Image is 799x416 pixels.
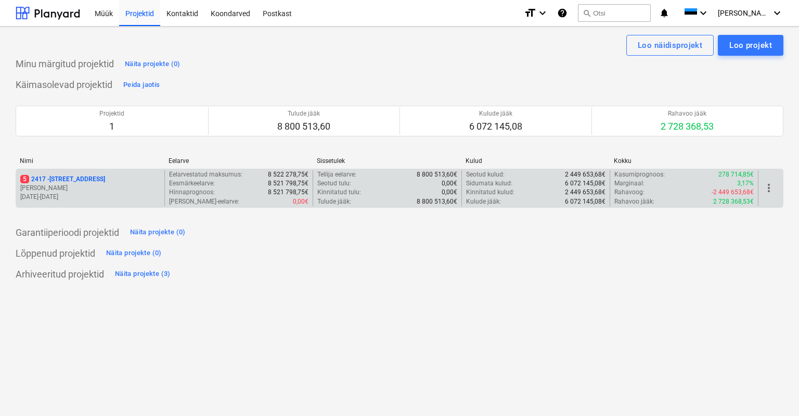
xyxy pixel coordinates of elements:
p: Minu märgitud projektid [16,58,114,70]
button: Otsi [578,4,651,22]
div: Loo näidisprojekt [638,39,702,52]
p: Seotud kulud : [466,170,505,179]
p: Tulude jääk : [317,197,351,206]
p: 2417 - [STREET_ADDRESS] [20,175,105,184]
div: Peida jaotis [123,79,160,91]
span: [PERSON_NAME] [718,9,770,17]
p: Käimasolevad projektid [16,79,112,91]
i: notifications [659,7,669,19]
div: Loo projekt [729,39,772,52]
p: 6 072 145,08€ [565,197,605,206]
p: 8 800 513,60€ [417,197,457,206]
p: Sidumata kulud : [466,179,512,188]
p: 0,00€ [293,197,308,206]
p: 8 800 513,60 [277,120,330,133]
button: Näita projekte (3) [112,266,173,283]
p: 278 714,85€ [718,170,754,179]
p: [DATE] - [DATE] [20,193,160,201]
button: Loo projekt [718,35,783,56]
p: 6 072 145,08 [469,120,522,133]
p: 3,17% [737,179,754,188]
div: 52417 -[STREET_ADDRESS][PERSON_NAME][DATE]-[DATE] [20,175,160,201]
p: -2 449 653,68€ [712,188,754,197]
p: Tulude jääk [277,109,330,118]
p: Kinnitatud tulu : [317,188,361,197]
p: Marginaal : [614,179,645,188]
p: Projektid [99,109,124,118]
p: 8 522 278,75€ [268,170,308,179]
div: Näita projekte (0) [106,247,162,259]
p: 8 521 798,75€ [268,188,308,197]
p: 2 728 368,53€ [713,197,754,206]
div: Eelarve [169,157,309,165]
iframe: Chat Widget [747,366,799,416]
p: [PERSON_NAME]-eelarve : [169,197,239,206]
span: more_vert [763,182,775,194]
p: 1 [99,120,124,133]
p: Kulude jääk [469,109,522,118]
p: 0,00€ [442,188,457,197]
p: Rahavoo jääk : [614,197,654,206]
i: format_size [524,7,536,19]
p: 2 449 653,68€ [565,170,605,179]
p: Rahavoo jääk [661,109,714,118]
p: Kulude jääk : [466,197,501,206]
i: keyboard_arrow_down [697,7,710,19]
button: Näita projekte (0) [127,224,188,241]
i: Abikeskus [557,7,568,19]
p: Eelarvestatud maksumus : [169,170,242,179]
button: Näita projekte (0) [122,56,183,72]
div: Nimi [20,157,160,165]
p: [PERSON_NAME] [20,184,160,193]
div: Näita projekte (3) [115,268,171,280]
p: Kinnitatud kulud : [466,188,514,197]
p: Seotud tulu : [317,179,351,188]
div: Sissetulek [317,157,457,165]
div: Kokku [614,157,754,165]
div: Kulud [466,157,606,165]
div: Näita projekte (0) [130,226,186,238]
button: Näita projekte (0) [104,245,164,262]
p: Lõppenud projektid [16,247,95,260]
button: Peida jaotis [121,77,162,93]
span: search [583,9,591,17]
p: Tellija eelarve : [317,170,356,179]
p: 2 449 653,68€ [565,188,605,197]
p: 6 072 145,08€ [565,179,605,188]
i: keyboard_arrow_down [536,7,549,19]
p: Hinnaprognoos : [169,188,215,197]
p: Kasumiprognoos : [614,170,665,179]
p: Arhiveeritud projektid [16,268,104,281]
p: 8 521 798,75€ [268,179,308,188]
button: Loo näidisprojekt [626,35,714,56]
div: Näita projekte (0) [125,58,181,70]
p: Rahavoog : [614,188,645,197]
p: 8 800 513,60€ [417,170,457,179]
span: 5 [20,175,29,183]
i: keyboard_arrow_down [771,7,783,19]
p: 0,00€ [442,179,457,188]
p: Garantiiperioodi projektid [16,226,119,239]
p: Eesmärkeelarve : [169,179,215,188]
p: 2 728 368,53 [661,120,714,133]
